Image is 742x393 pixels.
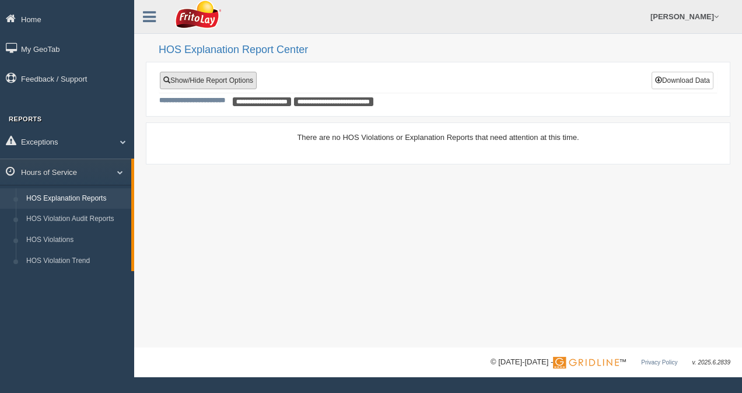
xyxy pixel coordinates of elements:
img: Gridline [553,357,619,369]
div: © [DATE]-[DATE] - ™ [491,356,730,369]
a: HOS Violation Audit Reports [21,209,131,230]
a: Show/Hide Report Options [160,72,257,89]
div: There are no HOS Violations or Explanation Reports that need attention at this time. [159,132,717,143]
a: HOS Violations [21,230,131,251]
h2: HOS Explanation Report Center [159,44,730,56]
a: HOS Explanation Reports [21,188,131,209]
button: Download Data [652,72,713,89]
a: HOS Violation Trend [21,251,131,272]
span: v. 2025.6.2839 [692,359,730,366]
a: Privacy Policy [641,359,677,366]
